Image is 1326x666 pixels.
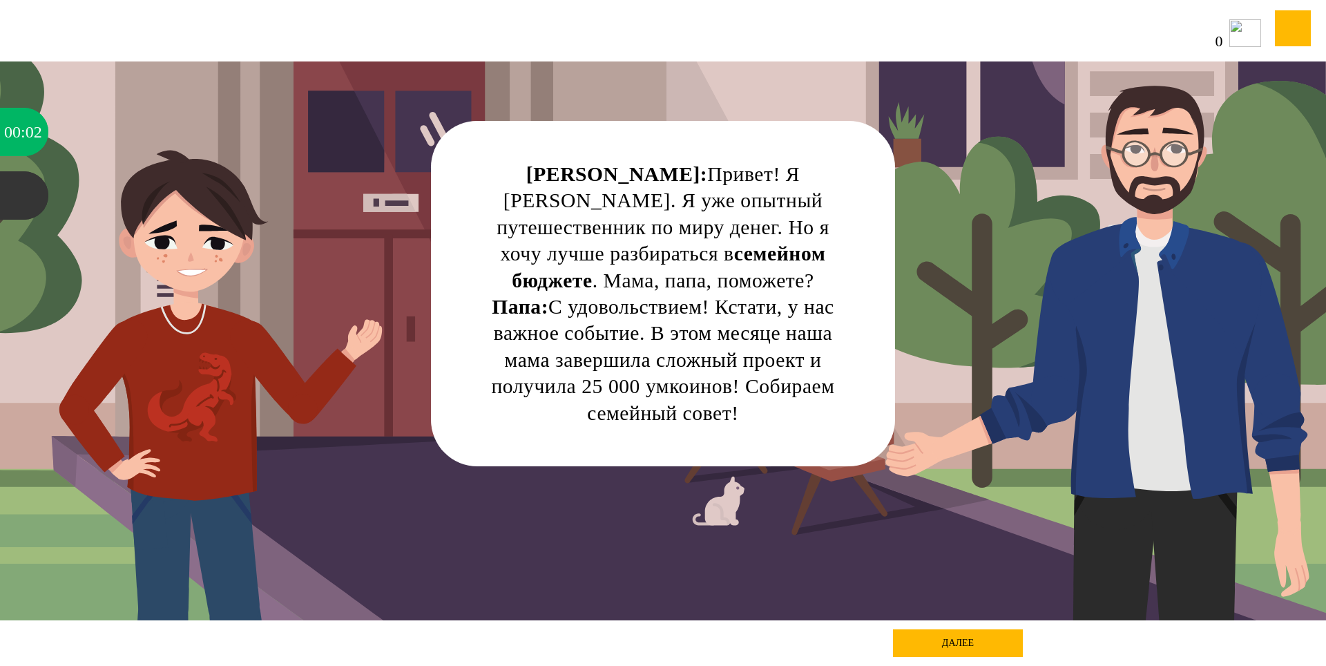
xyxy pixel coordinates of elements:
[893,629,1023,657] div: далее
[26,108,42,156] div: 02
[21,108,26,156] div: :
[512,242,825,291] strong: семейном бюджете
[4,108,21,156] div: 00
[1229,19,1261,47] img: icon-cash.svg
[843,133,883,173] div: Нажми на ГЛАЗ, чтобы скрыть текст и посмотреть картинку полностью
[1215,34,1224,49] span: 0
[526,163,707,185] strong: [PERSON_NAME]:
[484,161,842,426] div: Привет! Я [PERSON_NAME]. Я уже опытный путешественник по миру денег. Но я хочу лучше разбираться ...
[492,296,548,318] strong: Папа:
